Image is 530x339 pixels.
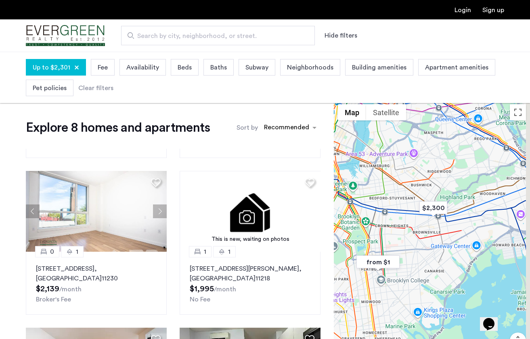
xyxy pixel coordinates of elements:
[76,247,78,257] span: 1
[325,31,357,40] button: Show or hide filters
[180,171,321,252] a: This is new, waiting on photos
[352,63,406,72] span: Building amenities
[353,253,403,271] div: from $1
[36,285,59,293] span: $2,139
[190,296,210,303] span: No Fee
[26,120,210,136] h1: Explore 8 homes and apartments
[425,63,488,72] span: Apartment amenities
[190,264,310,283] p: [STREET_ADDRESS][PERSON_NAME] 11218
[245,63,268,72] span: Subway
[26,21,105,51] img: logo
[260,120,321,135] ng-select: sort-apartment
[338,104,366,120] button: Show street map
[33,83,67,93] span: Pet policies
[36,296,71,303] span: Broker's Fee
[416,199,450,217] div: $2,300
[455,7,471,13] a: Login
[78,83,113,93] div: Clear filters
[26,204,40,218] button: Previous apartment
[137,31,292,41] span: Search by city, neighborhood, or street.
[184,235,317,244] div: This is new, waiting on photos
[26,252,167,315] a: 01[STREET_ADDRESS], [GEOGRAPHIC_DATA]11230Broker's Fee
[480,307,506,331] iframe: chat widget
[121,26,315,45] input: Apartment Search
[98,63,108,72] span: Fee
[153,204,167,218] button: Next apartment
[510,104,526,120] button: Toggle fullscreen view
[126,63,159,72] span: Availability
[237,123,258,133] label: Sort by
[180,252,321,315] a: 11[STREET_ADDRESS][PERSON_NAME], [GEOGRAPHIC_DATA]11218No Fee
[228,247,230,257] span: 1
[190,285,214,293] span: $1,995
[33,63,70,72] span: Up to $2,301
[59,286,82,293] sub: /month
[214,286,236,293] sub: /month
[178,63,192,72] span: Beds
[180,171,321,252] img: 2.gif
[36,264,157,283] p: [STREET_ADDRESS] 11230
[210,63,227,72] span: Baths
[26,171,167,252] img: 1998_638308343240334393.png
[263,122,309,134] div: Recommended
[366,104,406,120] button: Show satellite imagery
[204,247,206,257] span: 1
[26,21,105,51] a: Cazamio Logo
[50,247,54,257] span: 0
[482,7,504,13] a: Registration
[287,63,333,72] span: Neighborhoods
